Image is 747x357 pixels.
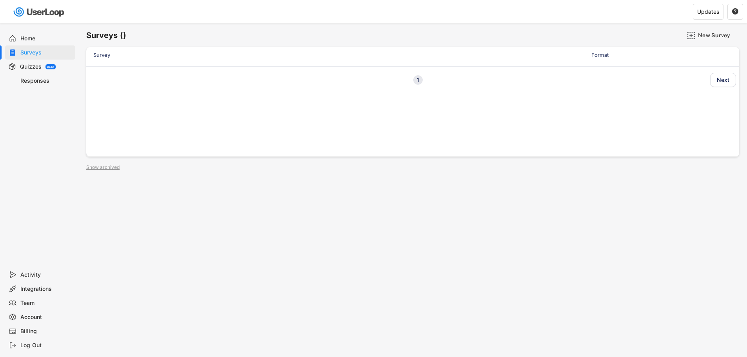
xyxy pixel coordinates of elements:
[413,77,423,83] div: 1
[86,165,120,170] div: Show archived
[20,77,72,85] div: Responses
[47,65,54,68] div: BETA
[591,51,670,58] div: Format
[20,35,72,42] div: Home
[698,32,737,39] div: New Survey
[12,4,67,20] img: userloop-logo-01.svg
[20,49,72,56] div: Surveys
[20,314,72,321] div: Account
[86,30,126,41] h6: Surveys ()
[20,63,42,71] div: Quizzes
[732,8,738,15] text: 
[687,31,695,40] img: AddMajor.svg
[732,8,739,15] button: 
[93,51,587,58] div: Survey
[697,9,719,14] div: Updates
[20,299,72,307] div: Team
[20,342,72,349] div: Log Out
[20,271,72,279] div: Activity
[20,328,72,335] div: Billing
[710,73,736,87] button: Next
[20,285,72,293] div: Integrations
